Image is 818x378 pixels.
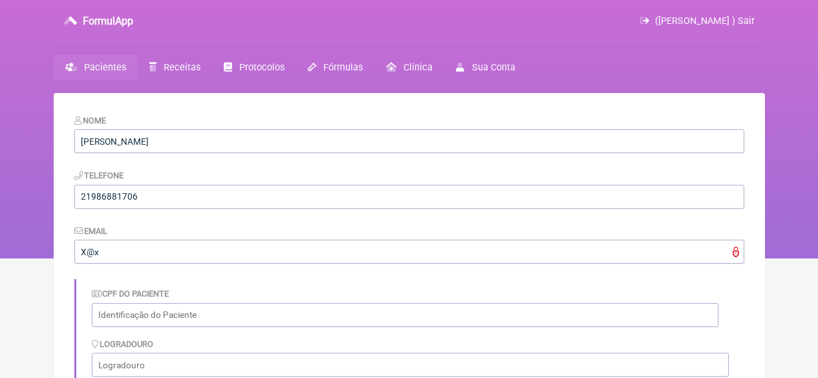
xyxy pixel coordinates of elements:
a: ([PERSON_NAME] ) Sair [640,16,754,26]
a: Clínica [374,55,444,80]
span: Receitas [164,62,200,73]
a: Sua Conta [444,55,526,80]
label: CPF do Paciente [92,289,169,299]
a: Protocolos [212,55,296,80]
input: Logradouro [92,353,729,377]
label: Email [74,226,108,236]
label: Logradouro [92,339,154,349]
span: Fórmulas [323,62,363,73]
span: Protocolos [239,62,285,73]
span: Clínica [404,62,433,73]
label: Telefone [74,171,124,180]
label: Nome [74,116,107,125]
input: 21 9124 2137 [74,185,744,209]
input: paciente@email.com [74,240,744,264]
a: Fórmulas [296,55,374,80]
span: ([PERSON_NAME] ) Sair [655,16,755,26]
a: Receitas [138,55,212,80]
h3: FormulApp [83,15,133,27]
input: Identificação do Paciente [92,303,718,327]
span: Pacientes [84,62,126,73]
a: Pacientes [54,55,138,80]
span: Sua Conta [472,62,515,73]
input: Nome do Paciente [74,129,744,153]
